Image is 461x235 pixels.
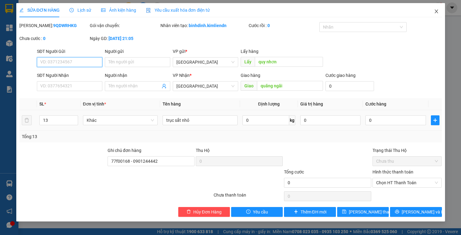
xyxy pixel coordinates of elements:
[83,102,106,106] span: Đơn vị tính
[178,207,230,217] button: deleteHủy Đơn Hàng
[90,35,159,42] div: Ngày GD:
[428,3,445,20] button: Close
[19,8,24,12] span: edit
[173,48,238,55] div: VP gửi
[162,84,167,89] span: user-add
[108,156,195,166] input: Ghi chú đơn hàng
[37,72,102,79] div: SĐT Người Nhận
[19,35,89,42] div: Chưa cước :
[146,8,210,13] span: Yêu cầu xuất hóa đơn điện tử
[301,209,326,215] span: Thêm ĐH mới
[365,102,386,106] span: Cước hàng
[372,147,442,154] div: Trạng thái Thu Hộ
[253,209,268,215] span: Yêu cầu
[300,102,323,106] span: Giá trị hàng
[249,22,318,29] div: Cước rồi :
[337,207,389,217] button: save[PERSON_NAME] thay đổi
[163,102,181,106] span: Tên hàng
[90,22,159,29] div: Gói vận chuyển:
[37,48,102,55] div: SĐT Người Gửi
[193,209,222,215] span: Hủy Đơn Hàng
[257,81,323,91] input: Dọc đường
[22,133,179,140] div: Tổng: 13
[19,22,89,29] div: [PERSON_NAME]:
[163,115,237,125] input: VD: Bàn, Ghế
[101,8,105,12] span: picture
[105,72,170,79] div: Người nhận
[176,58,234,67] span: Bình Định
[241,49,258,54] span: Lấy hàng
[69,8,91,13] span: Lịch sử
[241,57,255,67] span: Lấy
[176,82,234,91] span: Đà Nẵng
[349,209,398,215] span: [PERSON_NAME] thay đổi
[22,115,32,125] button: delete
[87,116,154,125] span: Khác
[255,57,323,67] input: Dọc đường
[19,8,60,13] span: SỬA ĐƠN HÀNG
[431,118,439,123] span: plus
[258,102,280,106] span: Định lượng
[246,209,250,214] span: exclamation-circle
[434,9,439,14] span: close
[431,115,439,125] button: plus
[325,73,356,78] label: Cước giao hàng
[284,169,304,174] span: Tổng cước
[267,23,270,28] b: 0
[39,102,44,106] span: SL
[101,8,136,13] span: Ảnh kiện hàng
[294,209,298,214] span: plus
[325,81,374,91] input: Cước giao hàng
[69,8,74,12] span: clock-circle
[342,209,346,214] span: save
[187,209,191,214] span: delete
[43,36,45,41] b: 0
[105,48,170,55] div: Người gửi
[146,8,151,13] img: icon
[108,36,133,41] b: [DATE] 21:05
[390,207,442,217] button: printer[PERSON_NAME] và In
[284,207,336,217] button: plusThêm ĐH mới
[160,22,247,29] div: Nhân viên tạo:
[402,209,445,215] span: [PERSON_NAME] và In
[189,23,227,28] b: binhdinh.kimliendn
[213,192,284,202] div: Chưa thanh toán
[376,178,438,187] span: Chọn HT Thanh Toán
[241,81,257,91] span: Giao
[53,23,77,28] b: 9QDWRHKG
[395,209,399,214] span: printer
[372,169,413,174] label: Hình thức thanh toán
[196,148,210,153] span: Thu Hộ
[241,73,260,78] span: Giao hàng
[173,73,190,78] span: VP Nhận
[376,157,438,166] span: Chưa thu
[289,115,295,125] span: kg
[231,207,283,217] button: exclamation-circleYêu cầu
[108,148,141,153] label: Ghi chú đơn hàng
